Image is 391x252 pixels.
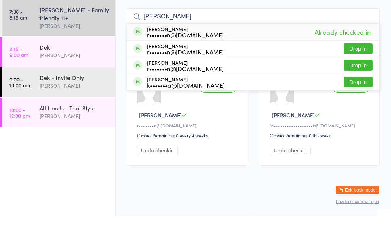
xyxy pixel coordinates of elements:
[336,235,379,240] button: how to secure with pin
[39,140,109,148] div: All Levels - Thai Style
[147,96,224,107] div: [PERSON_NAME]
[127,20,369,27] span: Ground Floor
[127,12,369,20] span: [PERSON_NAME]
[137,181,178,192] button: Undo checkin
[39,109,109,117] div: Dek - Invite Only
[270,158,372,164] div: M••••••••••••••••••k@[DOMAIN_NAME]
[147,101,224,107] div: r•••••••n@[DOMAIN_NAME]
[52,8,88,20] div: At
[147,68,224,73] div: r•••••••n@[DOMAIN_NAME]
[9,82,28,93] time: 8:15 - 9:00 am
[127,44,380,61] input: Search
[2,73,115,102] a: 8:15 -9:00 amDek[PERSON_NAME]
[127,27,380,34] span: [PERSON_NAME]
[270,168,372,174] div: Classes Remaining: 0 this week
[147,112,225,124] div: [PERSON_NAME]
[2,103,115,133] a: 9:00 -10:00 amDek - Invite Only[PERSON_NAME]
[313,62,373,74] span: Already checked in
[139,147,182,155] span: [PERSON_NAME]
[344,79,373,90] button: Drop in
[137,158,239,164] div: r•••••••n@[DOMAIN_NAME]
[270,181,311,192] button: Undo checkin
[137,168,239,174] div: Classes Remaining: 0 every 4 weeks
[9,20,27,28] a: [DATE]
[39,117,109,126] div: [PERSON_NAME]
[147,62,224,73] div: [PERSON_NAME]
[52,20,88,28] div: Any location
[39,148,109,156] div: [PERSON_NAME]
[147,118,225,124] div: k•••••••a@[DOMAIN_NAME]
[39,42,109,58] div: [PERSON_NAME] - Family friendly 11+
[9,8,45,20] div: Events for
[272,147,315,155] span: [PERSON_NAME]
[336,222,379,230] button: Exit kiosk mode
[2,134,115,163] a: 10:00 -12:00 pmAll Levels - Thai Style[PERSON_NAME]
[127,5,369,12] span: [DATE] 7:30am
[344,96,373,106] button: Drop in
[39,87,109,95] div: [PERSON_NAME]
[39,58,109,66] div: [PERSON_NAME]
[344,113,373,123] button: Drop in
[9,45,27,56] time: 7:30 - 8:15 am
[147,85,224,91] div: r•••••••n@[DOMAIN_NAME]
[9,143,30,154] time: 10:00 - 12:00 pm
[39,79,109,87] div: Dek
[147,79,224,91] div: [PERSON_NAME]
[2,35,115,72] a: 7:30 -8:15 am[PERSON_NAME] - Family friendly 11+[PERSON_NAME]
[9,112,30,124] time: 9:00 - 10:00 am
